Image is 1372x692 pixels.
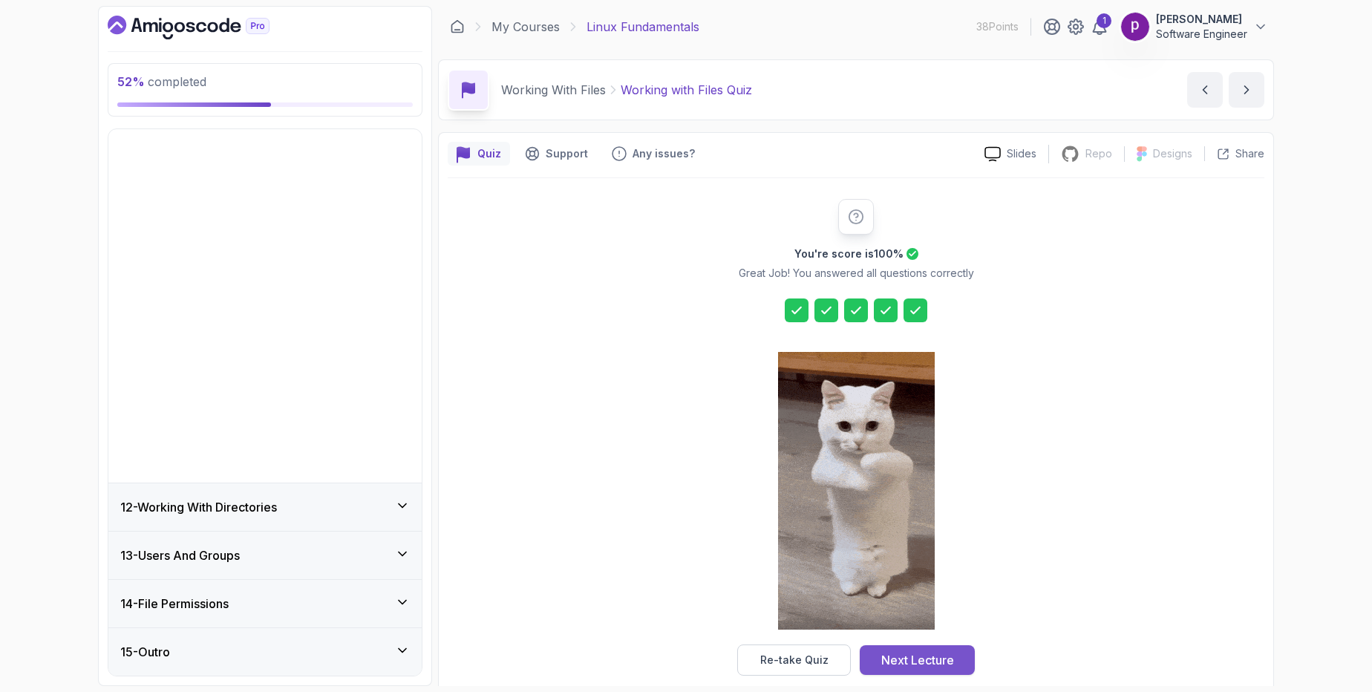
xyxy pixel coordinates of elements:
p: Designs [1153,146,1192,161]
h3: 12 - Working With Directories [120,498,277,516]
p: Slides [1007,146,1036,161]
p: Share [1235,146,1264,161]
button: next content [1229,72,1264,108]
p: Software Engineer [1156,27,1247,42]
a: Slides [973,146,1048,162]
button: 14-File Permissions [108,580,422,627]
p: Support [546,146,588,161]
img: user profile image [1121,13,1149,41]
button: previous content [1187,72,1223,108]
button: 12-Working With Directories [108,483,422,531]
p: Any issues? [633,146,695,161]
button: Support button [516,142,597,166]
div: Next Lecture [881,651,954,669]
button: 13-Users And Groups [108,532,422,579]
button: Next Lecture [860,645,975,675]
button: 15-Outro [108,628,422,676]
img: cool-cat [778,352,935,630]
button: Re-take Quiz [737,644,851,676]
h2: You're score is 100 % [794,247,904,261]
span: completed [117,74,206,89]
p: Repo [1085,146,1112,161]
h3: 15 - Outro [120,643,170,661]
h3: 14 - File Permissions [120,595,229,613]
p: Working with Files Quiz [621,81,752,99]
a: 1 [1091,18,1108,36]
a: Dashboard [450,19,465,34]
button: quiz button [448,142,510,166]
p: Quiz [477,146,501,161]
span: 52 % [117,74,145,89]
div: Re-take Quiz [760,653,829,667]
a: Dashboard [108,16,304,39]
p: Linux Fundamentals [587,18,699,36]
h3: 13 - Users And Groups [120,546,240,564]
button: user profile image[PERSON_NAME]Software Engineer [1120,12,1268,42]
p: Great Job! You answered all questions correctly [739,266,974,281]
div: 1 [1097,13,1111,28]
p: Working With Files [501,81,606,99]
button: Share [1204,146,1264,161]
button: Feedback button [603,142,704,166]
p: [PERSON_NAME] [1156,12,1247,27]
a: My Courses [491,18,560,36]
p: 38 Points [976,19,1019,34]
